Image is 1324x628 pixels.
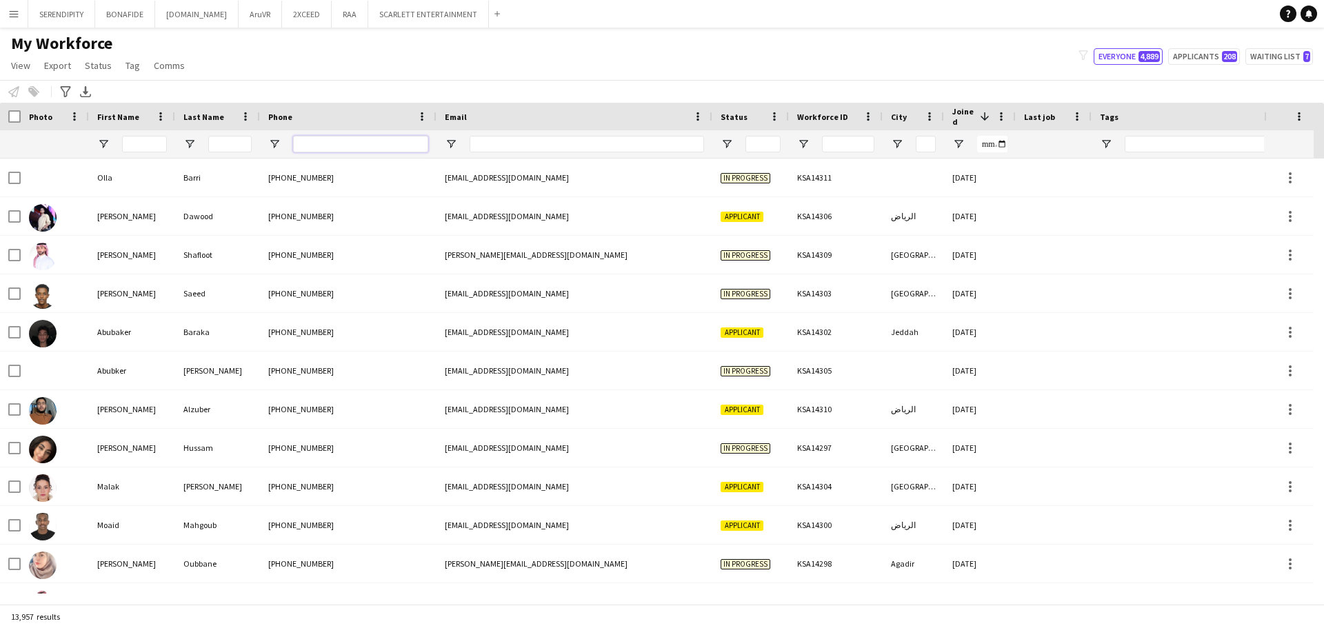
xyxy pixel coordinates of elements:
[721,327,763,338] span: Applicant
[916,136,936,152] input: City Filter Input
[721,366,770,376] span: In progress
[260,390,437,428] div: [PHONE_NUMBER]
[883,390,944,428] div: الرياض
[437,352,712,389] div: [EMAIL_ADDRESS][DOMAIN_NAME]
[183,112,224,122] span: Last Name
[944,159,1016,196] div: [DATE]
[789,197,883,235] div: KSA14306
[44,59,71,72] span: Export
[944,274,1016,312] div: [DATE]
[944,506,1016,544] div: [DATE]
[437,236,712,274] div: [PERSON_NAME][EMAIL_ADDRESS][DOMAIN_NAME]
[29,320,57,347] img: Abubaker Baraka
[77,83,94,100] app-action-btn: Export XLSX
[789,236,883,274] div: KSA14309
[445,138,457,150] button: Open Filter Menu
[822,136,874,152] input: Workforce ID Filter Input
[721,289,770,299] span: In progress
[883,197,944,235] div: الرياض
[789,506,883,544] div: KSA14300
[175,159,260,196] div: Barri
[891,112,907,122] span: City
[28,1,95,28] button: SERENDIPITY
[175,429,260,467] div: Hussam
[789,313,883,351] div: KSA14302
[891,138,903,150] button: Open Filter Menu
[175,467,260,505] div: [PERSON_NAME]
[721,138,733,150] button: Open Filter Menu
[89,236,175,274] div: [PERSON_NAME]
[260,197,437,235] div: [PHONE_NUMBER]
[89,506,175,544] div: Moaid
[175,352,260,389] div: [PERSON_NAME]
[944,352,1016,389] div: [DATE]
[29,281,57,309] img: Abdurahman Saeed
[883,429,944,467] div: [GEOGRAPHIC_DATA]
[952,106,974,127] span: Joined
[89,197,175,235] div: [PERSON_NAME]
[1222,51,1237,62] span: 208
[952,138,965,150] button: Open Filter Menu
[29,204,57,232] img: Abdulaziz Dawood
[797,112,848,122] span: Workforce ID
[57,83,74,100] app-action-btn: Advanced filters
[789,467,883,505] div: KSA14304
[437,197,712,235] div: [EMAIL_ADDRESS][DOMAIN_NAME]
[268,112,292,122] span: Phone
[175,197,260,235] div: Dawood
[721,250,770,261] span: In progress
[239,1,282,28] button: AruVR
[293,136,428,152] input: Phone Filter Input
[721,520,763,531] span: Applicant
[175,274,260,312] div: Saeed
[39,57,77,74] a: Export
[1100,112,1119,122] span: Tags
[97,112,139,122] span: First Name
[29,551,57,579] img: Nawal Oubbane
[85,59,112,72] span: Status
[175,583,260,621] div: ALKHAYAL
[260,236,437,274] div: [PHONE_NUMBER]
[437,467,712,505] div: [EMAIL_ADDRESS][DOMAIN_NAME]
[29,474,57,502] img: Malak Yasser
[89,583,175,621] div: [PERSON_NAME]
[260,352,437,389] div: [PHONE_NUMBER]
[721,173,770,183] span: In progress
[175,236,260,274] div: Shafloot
[97,138,110,150] button: Open Filter Menu
[944,545,1016,583] div: [DATE]
[944,197,1016,235] div: [DATE]
[29,513,57,540] img: Moaid Mahgoub
[175,313,260,351] div: Baraka
[1094,48,1163,65] button: Everyone4,889
[29,243,57,270] img: Abdulrahman Shafloot
[260,583,437,621] div: [PHONE_NUMBER]
[29,397,57,425] img: Ahmed Alzuber
[789,390,883,428] div: KSA14310
[148,57,190,74] a: Comms
[175,545,260,583] div: Oubbane
[95,1,155,28] button: BONAFIDE
[944,313,1016,351] div: [DATE]
[944,429,1016,467] div: [DATE]
[1024,112,1055,122] span: Last job
[260,313,437,351] div: [PHONE_NUMBER]
[268,138,281,150] button: Open Filter Menu
[89,274,175,312] div: [PERSON_NAME]
[11,59,30,72] span: View
[437,313,712,351] div: [EMAIL_ADDRESS][DOMAIN_NAME]
[175,506,260,544] div: Mahgoub
[260,274,437,312] div: [PHONE_NUMBER]
[437,159,712,196] div: [EMAIL_ADDRESS][DOMAIN_NAME]
[208,136,252,152] input: Last Name Filter Input
[445,112,467,122] span: Email
[721,112,748,122] span: Status
[883,313,944,351] div: Jeddah
[437,583,712,621] div: [EMAIL_ADDRESS][DOMAIN_NAME]
[437,274,712,312] div: [EMAIL_ADDRESS][DOMAIN_NAME]
[122,136,167,152] input: First Name Filter Input
[89,429,175,467] div: [PERSON_NAME]
[1303,51,1310,62] span: 7
[89,159,175,196] div: Olla
[260,506,437,544] div: [PHONE_NUMBER]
